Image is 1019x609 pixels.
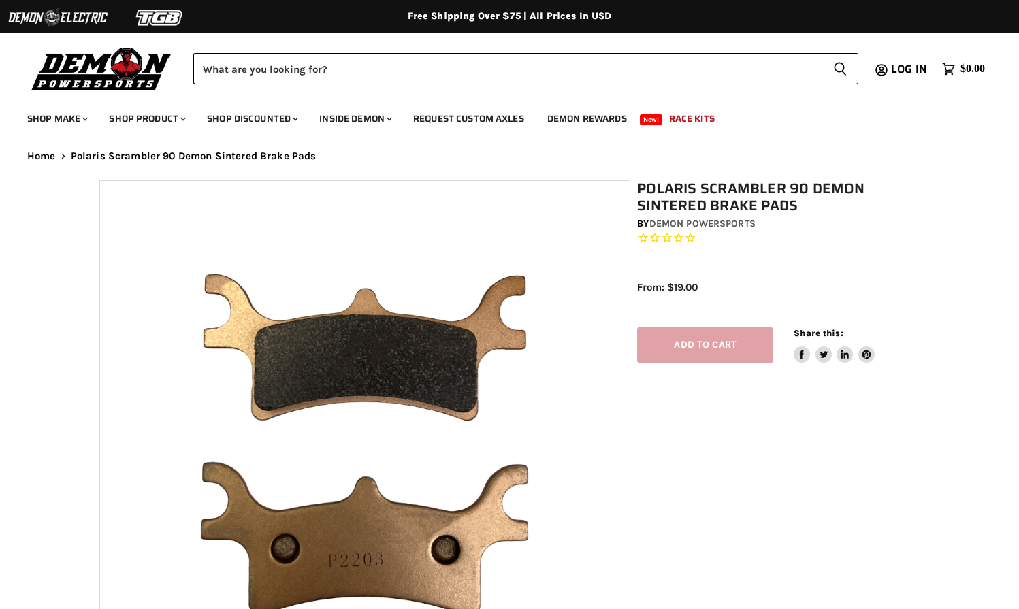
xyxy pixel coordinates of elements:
a: $0.00 [935,59,992,79]
aside: Share this: [794,327,875,363]
img: TGB Logo 2 [109,5,211,31]
span: New! [640,114,663,125]
a: Race Kits [659,105,725,133]
a: Home [27,150,56,162]
span: From: $19.00 [637,281,698,293]
span: Rated 0.0 out of 5 stars 0 reviews [637,231,926,246]
span: Log in [891,61,927,78]
a: Demon Rewards [537,105,637,133]
img: Demon Powersports [27,44,176,93]
div: by [637,216,926,231]
button: Search [822,53,858,84]
span: $0.00 [960,63,985,76]
a: Log in [885,63,935,76]
a: Shop Make [17,105,96,133]
a: Inside Demon [309,105,400,133]
a: Shop Product [99,105,194,133]
a: Demon Powersports [649,218,756,229]
span: Share this: [794,328,843,338]
a: Shop Discounted [197,105,306,133]
a: Request Custom Axles [403,105,534,133]
h1: Polaris Scrambler 90 Demon Sintered Brake Pads [637,180,926,214]
form: Product [193,53,858,84]
input: Search [193,53,822,84]
img: Demon Electric Logo 2 [7,5,109,31]
ul: Main menu [17,99,982,133]
span: Polaris Scrambler 90 Demon Sintered Brake Pads [71,150,317,162]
